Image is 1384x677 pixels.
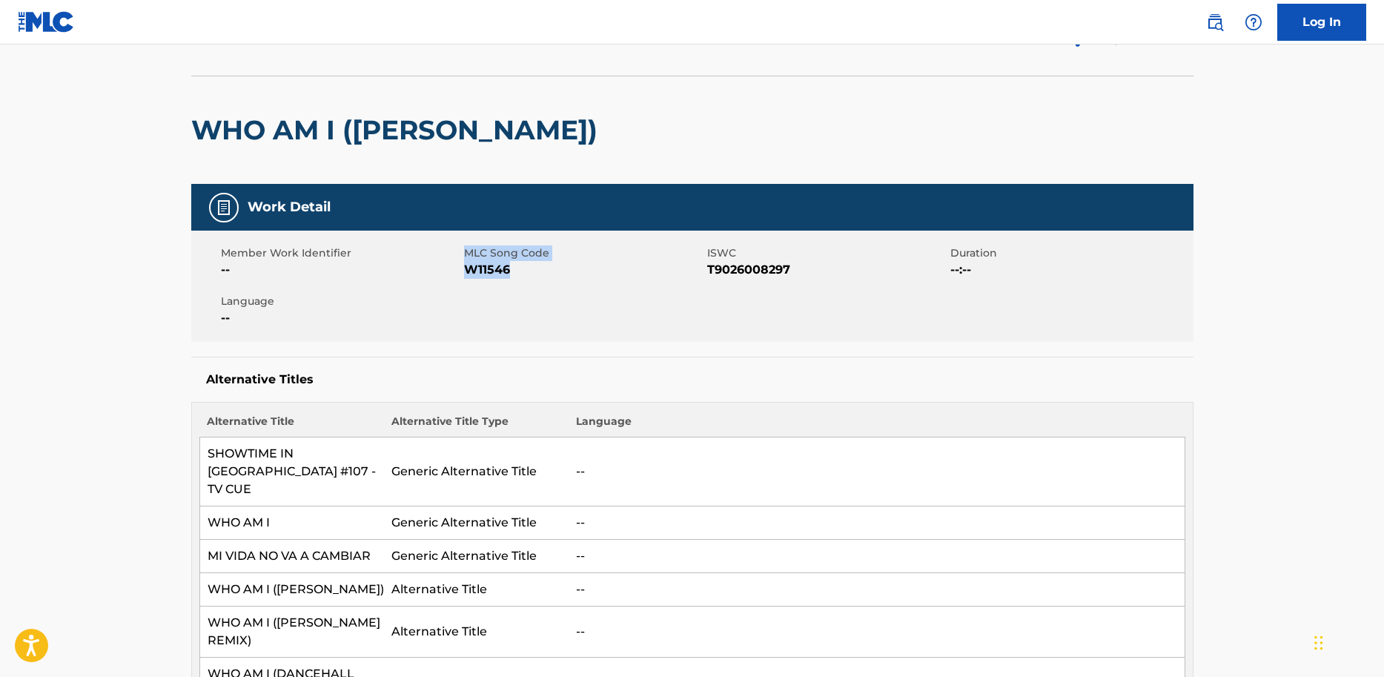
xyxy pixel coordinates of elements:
td: -- [569,573,1185,607]
h5: Work Detail [248,199,331,216]
td: -- [569,540,1185,573]
div: Help [1239,7,1268,37]
th: Language [569,414,1185,437]
td: Alternative Title [384,607,569,658]
td: SHOWTIME IN [GEOGRAPHIC_DATA] #107 - TV CUE [199,437,384,506]
h2: WHO AM I ([PERSON_NAME]) [191,113,605,147]
td: MI VIDA NO VA A CAMBIAR [199,540,384,573]
td: WHO AM I [199,506,384,540]
span: -- [221,261,460,279]
td: -- [569,437,1185,506]
th: Alternative Title Type [384,414,569,437]
span: T9026008297 [707,261,947,279]
td: -- [569,506,1185,540]
img: MLC Logo [18,11,75,33]
img: Work Detail [215,199,233,217]
td: WHO AM I ([PERSON_NAME]) [199,573,384,607]
span: Duration [950,245,1190,261]
iframe: Chat Widget [1310,606,1384,677]
td: -- [569,607,1185,658]
a: Log In [1277,4,1366,41]
th: Alternative Title [199,414,384,437]
td: Alternative Title [384,573,569,607]
div: Drag [1314,621,1323,665]
img: search [1206,13,1224,31]
a: Public Search [1200,7,1230,37]
td: Generic Alternative Title [384,437,569,506]
td: Generic Alternative Title [384,506,569,540]
span: Member Work Identifier [221,245,460,261]
td: WHO AM I ([PERSON_NAME] REMIX) [199,607,384,658]
span: --:-- [950,261,1190,279]
span: ISWC [707,245,947,261]
span: W11546 [464,261,703,279]
span: Language [221,294,460,309]
span: -- [221,309,460,327]
span: MLC Song Code [464,245,703,261]
h5: Alternative Titles [206,372,1179,387]
td: Generic Alternative Title [384,540,569,573]
img: help [1245,13,1262,31]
